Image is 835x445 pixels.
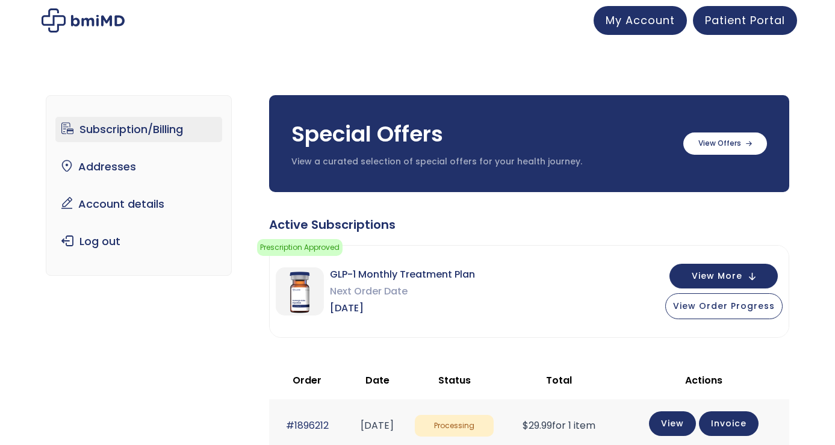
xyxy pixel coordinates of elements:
[42,8,125,33] img: My account
[55,117,222,142] a: Subscription/Billing
[705,13,785,28] span: Patient Portal
[291,119,671,149] h3: Special Offers
[673,300,775,312] span: View Order Progress
[46,95,232,276] nav: Account pages
[693,6,797,35] a: Patient Portal
[55,154,222,179] a: Addresses
[665,293,783,319] button: View Order Progress
[293,373,321,387] span: Order
[365,373,390,387] span: Date
[649,411,696,436] a: View
[415,415,493,437] span: Processing
[269,216,789,233] div: Active Subscriptions
[438,373,471,387] span: Status
[546,373,572,387] span: Total
[361,419,394,432] time: [DATE]
[55,191,222,217] a: Account details
[286,419,329,432] a: #1896212
[257,239,343,256] span: Prescription Approved
[330,283,475,300] span: Next Order Date
[523,419,552,432] span: 29.99
[55,229,222,254] a: Log out
[692,272,742,280] span: View More
[685,373,722,387] span: Actions
[699,411,759,436] a: Invoice
[330,266,475,283] span: GLP-1 Monthly Treatment Plan
[594,6,687,35] a: My Account
[669,264,778,288] button: View More
[291,156,671,168] p: View a curated selection of special offers for your health journey.
[606,13,675,28] span: My Account
[523,419,529,432] span: $
[330,300,475,317] span: [DATE]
